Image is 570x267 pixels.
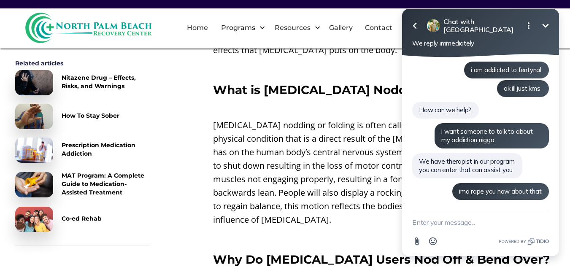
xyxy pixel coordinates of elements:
a: Home [182,14,213,41]
a: Contact [360,14,397,41]
button: Open options [129,17,146,34]
div: Programs [214,14,267,41]
strong: Why Do [MEDICAL_DATA] Users Nod Off & Bend Over? [213,252,550,267]
div: Resources [267,14,323,41]
span: Chat with [52,18,126,26]
strong: What is [MEDICAL_DATA] Nodding? [213,83,434,97]
div: Programs [219,23,257,33]
div: MAT Program: A Complete Guide to Medication-Assisted Treatment [62,171,150,197]
div: How To Stay Sober [62,111,119,120]
span: i want someone to talk to about my addiction nigga [50,127,142,144]
span: ima rape you how about that [68,187,151,195]
button: Open Emoji picker [34,233,50,249]
p: ‍ [213,61,555,75]
a: Nitazene Drug – Effects, Risks, and Warnings [15,70,150,95]
div: Nitazene Drug – Effects, Risks, and Warnings [62,73,150,90]
p: ‍ [213,231,555,244]
a: Prescription Medication Addiction [15,138,150,163]
a: MAT Program: A Complete Guide to Medication-Assisted Treatment [15,171,150,198]
p: ‍ [213,101,555,114]
span: ok ill just kms [113,84,149,92]
a: Co-ed Rehab [15,207,150,232]
div: Co-ed Rehab [62,214,102,223]
p: [MEDICAL_DATA] nodding or folding is often called “Nodding Off”. Nodding off is a physical condit... [213,119,555,227]
button: Minimize [146,17,163,34]
textarea: New message [21,211,158,233]
a: How To Stay Sober [15,104,150,129]
a: Gallery [324,14,358,41]
div: Related articles [15,59,150,67]
span: We reply immediately [21,39,83,47]
span: We have therapist in our program you can enter that can assist you [28,157,123,174]
span: i am addicted to fentynal [80,66,150,74]
h2: [GEOGRAPHIC_DATA] [52,18,126,34]
button: Attach file button [18,233,34,249]
div: Resources [273,23,313,33]
a: Powered by Tidio. [108,236,158,246]
span: How can we help? [28,106,80,114]
div: Prescription Medication Addiction [62,141,150,158]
